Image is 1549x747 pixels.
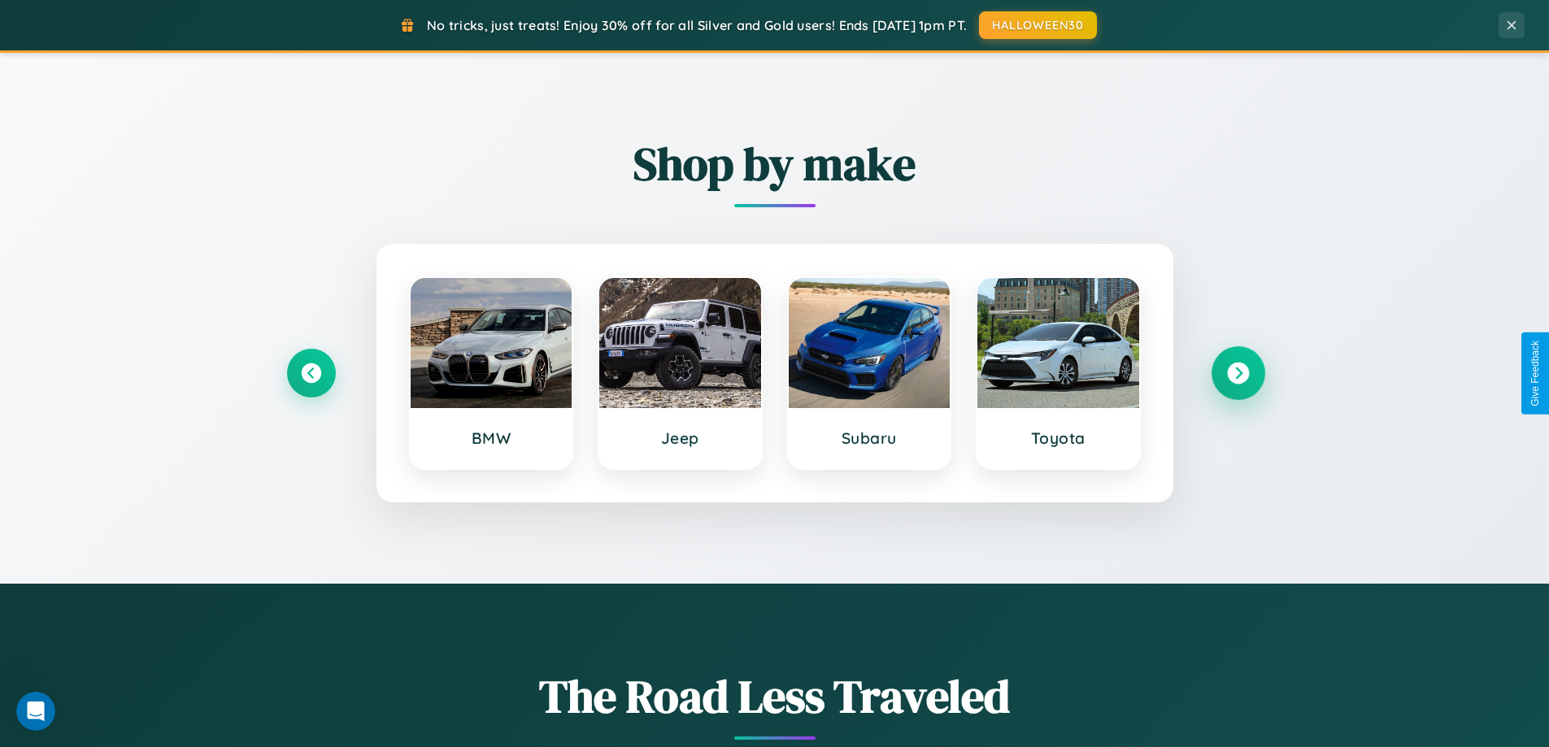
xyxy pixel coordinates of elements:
h3: Subaru [805,428,934,448]
h1: The Road Less Traveled [287,665,1263,727]
h3: BMW [427,428,556,448]
div: Give Feedback [1529,341,1541,406]
button: HALLOWEEN30 [979,11,1097,39]
iframe: Intercom live chat [16,692,55,731]
span: No tricks, just treats! Enjoy 30% off for all Silver and Gold users! Ends [DATE] 1pm PT. [427,17,967,33]
h2: Shop by make [287,132,1263,195]
h3: Jeep [616,428,745,448]
h3: Toyota [994,428,1123,448]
